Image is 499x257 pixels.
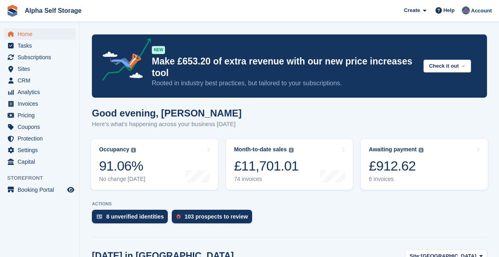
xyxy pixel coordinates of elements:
a: menu [4,156,76,167]
div: 103 prospects to review [185,213,248,220]
div: No change [DATE] [99,176,145,183]
p: Rooted in industry best practices, but tailored to your subscriptions. [152,79,417,88]
a: Month-to-date sales £11,701.01 74 invoices [226,139,353,190]
h1: Good evening, [PERSON_NAME] [92,108,242,118]
div: 91.06% [99,158,145,174]
a: Occupancy 91.06% No change [DATE] [91,139,218,190]
div: 74 invoices [234,176,299,183]
a: menu [4,145,76,156]
p: Make £653.20 of extra revenue with our new price increases tool [152,56,417,79]
div: 6 invoices [369,176,423,183]
img: James Bambury [462,6,470,14]
span: Analytics [18,86,66,98]
div: Awaiting payment [369,146,417,153]
a: 103 prospects to review [172,210,256,227]
div: Month-to-date sales [234,146,287,153]
span: Invoices [18,98,66,109]
img: price-adjustments-announcement-icon-8257ccfd72463d97f412b2fc003d46551f7dbcb40ab6d574587a9cd5c0d94... [95,38,151,84]
img: icon-info-grey-7440780725fd019a000dd9b08b2336e03edf1995a4989e88bcd33f0948082b44.svg [419,148,423,153]
a: Preview store [66,185,76,195]
img: prospect-51fa495bee0391a8d652442698ab0144808aea92771e9ea1ae160a38d050c398.svg [177,214,181,219]
a: menu [4,75,76,86]
a: 8 unverified identities [92,210,172,227]
a: menu [4,184,76,195]
div: Occupancy [99,146,129,153]
a: menu [4,52,76,63]
span: Sites [18,63,66,74]
img: verify_identity-adf6edd0f0f0b5bbfe63781bf79b02c33cf7c696d77639b501bdc392416b5a36.svg [97,214,102,219]
a: menu [4,86,76,98]
a: menu [4,28,76,40]
img: icon-info-grey-7440780725fd019a000dd9b08b2336e03edf1995a4989e88bcd33f0948082b44.svg [289,148,294,153]
a: menu [4,133,76,144]
a: menu [4,110,76,121]
span: CRM [18,75,66,86]
span: Protection [18,133,66,144]
a: menu [4,63,76,74]
span: Account [471,7,492,15]
span: Tasks [18,40,66,51]
button: Check it out → [423,60,471,73]
span: Home [18,28,66,40]
span: Help [443,6,455,14]
span: Pricing [18,110,66,121]
p: Here's what's happening across your business [DATE] [92,120,242,129]
span: Booking Portal [18,184,66,195]
a: Awaiting payment £912.62 6 invoices [361,139,488,190]
span: Storefront [7,174,80,182]
div: 8 unverified identities [106,213,164,220]
span: Coupons [18,121,66,133]
a: menu [4,40,76,51]
span: Settings [18,145,66,156]
span: Create [404,6,420,14]
div: £912.62 [369,158,423,174]
a: menu [4,98,76,109]
a: Alpha Self Storage [22,4,85,17]
div: £11,701.01 [234,158,299,174]
span: Subscriptions [18,52,66,63]
div: NEW [152,46,165,54]
a: menu [4,121,76,133]
img: stora-icon-8386f47178a22dfd0bd8f6a31ec36ba5ce8667c1dd55bd0f319d3a0aa187defe.svg [6,5,18,17]
img: icon-info-grey-7440780725fd019a000dd9b08b2336e03edf1995a4989e88bcd33f0948082b44.svg [131,148,136,153]
span: Capital [18,156,66,167]
p: ACTIONS [92,201,487,207]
